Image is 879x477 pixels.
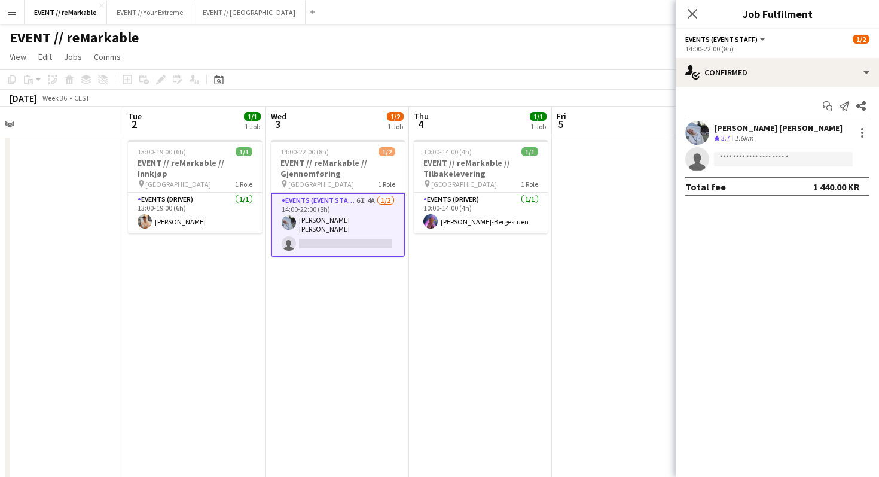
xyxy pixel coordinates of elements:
[280,147,329,156] span: 14:00-22:00 (8h)
[10,51,26,62] span: View
[193,1,306,24] button: EVENT // [GEOGRAPHIC_DATA]
[853,35,869,44] span: 1/2
[74,93,90,102] div: CEST
[521,180,538,189] span: 1 Role
[128,140,262,233] app-job-card: 13:00-19:00 (6h)1/1EVENT // reMarkable // Innkjøp [GEOGRAPHIC_DATA]1 RoleEvents (Driver)1/113:00-...
[813,181,860,193] div: 1 440.00 KR
[414,193,548,233] app-card-role: Events (Driver)1/110:00-14:00 (4h)[PERSON_NAME]-Bergestuen
[271,111,286,121] span: Wed
[685,44,869,53] div: 14:00-22:00 (8h)
[126,117,142,131] span: 2
[128,111,142,121] span: Tue
[33,49,57,65] a: Edit
[721,133,730,142] span: 3.7
[271,157,405,179] h3: EVENT // reMarkable // Gjennomføring
[714,123,843,133] div: [PERSON_NAME] [PERSON_NAME]
[414,111,429,121] span: Thu
[271,140,405,257] app-job-card: 14:00-22:00 (8h)1/2EVENT // reMarkable // Gjennomføring [GEOGRAPHIC_DATA]1 RoleEvents (Event Staf...
[685,35,767,44] button: Events (Event Staff)
[414,157,548,179] h3: EVENT // reMarkable // Tilbakelevering
[245,122,260,131] div: 1 Job
[10,92,37,104] div: [DATE]
[412,117,429,131] span: 4
[414,140,548,233] app-job-card: 10:00-14:00 (4h)1/1EVENT // reMarkable // Tilbakelevering [GEOGRAPHIC_DATA]1 RoleEvents (Driver)1...
[387,112,404,121] span: 1/2
[94,51,121,62] span: Comms
[235,180,252,189] span: 1 Role
[423,147,472,156] span: 10:00-14:00 (4h)
[530,112,547,121] span: 1/1
[676,6,879,22] h3: Job Fulfilment
[10,29,139,47] h1: EVENT // reMarkable
[288,180,354,189] span: [GEOGRAPHIC_DATA]
[64,51,82,62] span: Jobs
[676,58,879,87] div: Confirmed
[89,49,126,65] a: Comms
[128,193,262,233] app-card-role: Events (Driver)1/113:00-19:00 (6h)[PERSON_NAME]
[244,112,261,121] span: 1/1
[379,147,395,156] span: 1/2
[39,93,69,102] span: Week 36
[25,1,107,24] button: EVENT // reMarkable
[145,180,211,189] span: [GEOGRAPHIC_DATA]
[732,133,756,144] div: 1.6km
[236,147,252,156] span: 1/1
[5,49,31,65] a: View
[685,35,758,44] span: Events (Event Staff)
[378,180,395,189] span: 1 Role
[59,49,87,65] a: Jobs
[271,193,405,257] app-card-role: Events (Event Staff)6I4A1/214:00-22:00 (8h)[PERSON_NAME] [PERSON_NAME]
[521,147,538,156] span: 1/1
[387,122,403,131] div: 1 Job
[555,117,566,131] span: 5
[431,180,497,189] span: [GEOGRAPHIC_DATA]
[107,1,193,24] button: EVENT // Your Extreme
[128,157,262,179] h3: EVENT // reMarkable // Innkjøp
[138,147,186,156] span: 13:00-19:00 (6h)
[269,117,286,131] span: 3
[557,111,566,121] span: Fri
[530,122,546,131] div: 1 Job
[38,51,52,62] span: Edit
[685,181,726,193] div: Total fee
